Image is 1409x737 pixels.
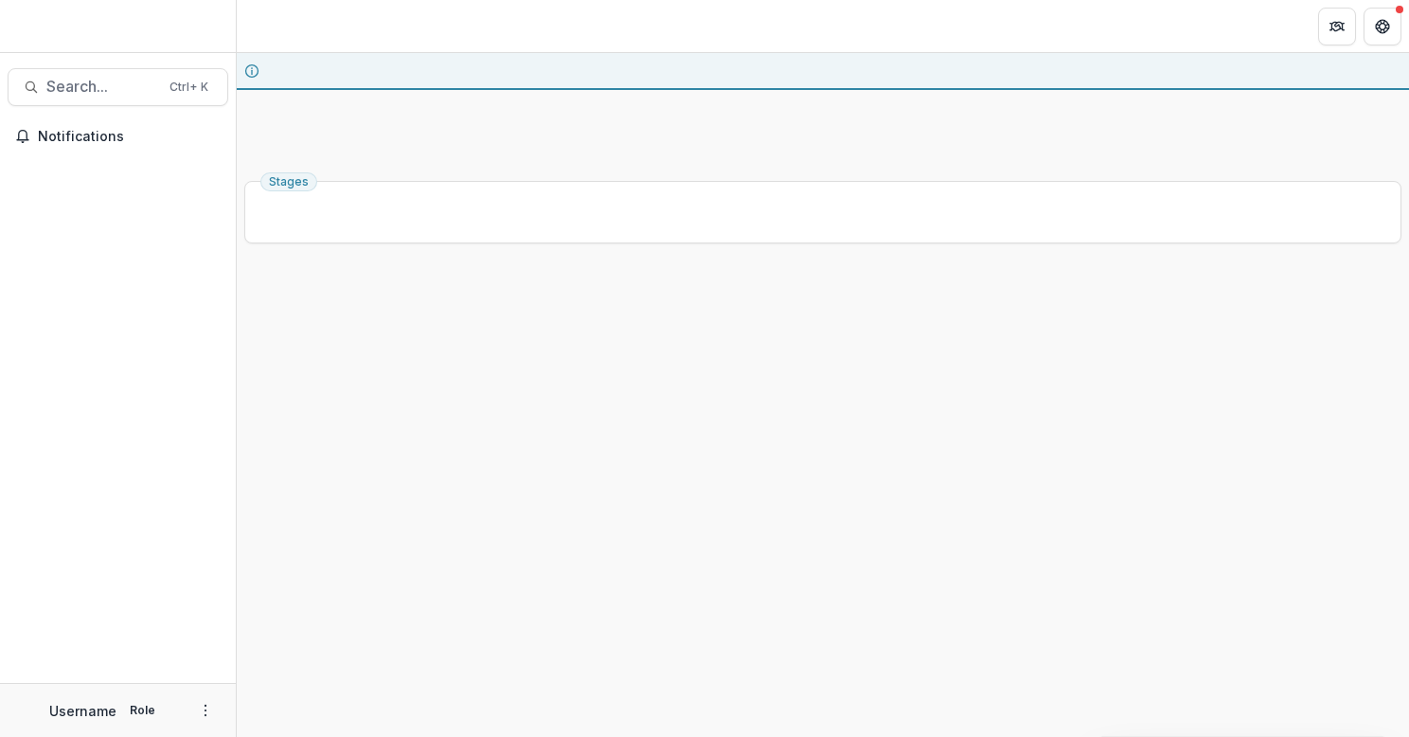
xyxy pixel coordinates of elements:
[1364,8,1401,45] button: Get Help
[8,121,228,152] button: Notifications
[124,702,161,719] p: Role
[194,699,217,722] button: More
[269,175,309,189] span: Stages
[46,78,158,96] span: Search...
[166,77,212,98] div: Ctrl + K
[38,129,221,145] span: Notifications
[1318,8,1356,45] button: Partners
[8,68,228,106] button: Search...
[49,701,116,721] p: Username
